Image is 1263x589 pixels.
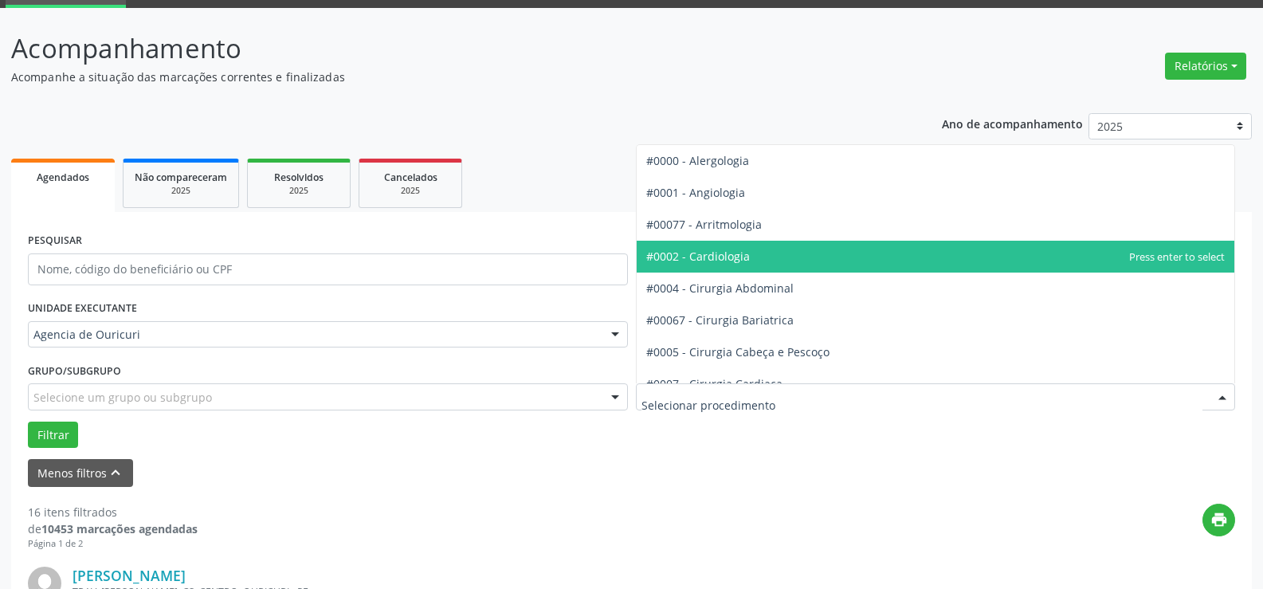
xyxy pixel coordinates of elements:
[28,537,198,551] div: Página 1 de 2
[28,359,121,383] label: Grupo/Subgrupo
[646,153,749,168] span: #0000 - Alergologia
[135,185,227,197] div: 2025
[274,171,324,184] span: Resolvidos
[37,171,89,184] span: Agendados
[641,389,1203,421] input: Selecionar procedimento
[1165,53,1246,80] button: Relatórios
[28,520,198,537] div: de
[646,249,750,264] span: #0002 - Cardiologia
[11,69,880,85] p: Acompanhe a situação das marcações correntes e finalizadas
[384,171,437,184] span: Cancelados
[135,171,227,184] span: Não compareceram
[646,376,783,391] span: #0007 - Cirurgia Cardiaca
[942,113,1083,133] p: Ano de acompanhamento
[646,312,794,328] span: #00067 - Cirurgia Bariatrica
[33,327,595,343] span: Agencia de Ouricuri
[73,567,186,584] a: [PERSON_NAME]
[259,185,339,197] div: 2025
[41,521,198,536] strong: 10453 marcações agendadas
[28,229,82,253] label: PESQUISAR
[28,253,628,285] input: Nome, código do beneficiário ou CPF
[646,185,745,200] span: #0001 - Angiologia
[1210,511,1228,528] i: print
[11,29,880,69] p: Acompanhamento
[33,389,212,406] span: Selecione um grupo ou subgrupo
[28,422,78,449] button: Filtrar
[28,504,198,520] div: 16 itens filtrados
[107,464,124,481] i: keyboard_arrow_up
[28,296,137,321] label: UNIDADE EXECUTANTE
[646,217,762,232] span: #00077 - Arritmologia
[1202,504,1235,536] button: print
[371,185,450,197] div: 2025
[646,281,794,296] span: #0004 - Cirurgia Abdominal
[28,459,133,487] button: Menos filtroskeyboard_arrow_up
[646,344,830,359] span: #0005 - Cirurgia Cabeça e Pescoço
